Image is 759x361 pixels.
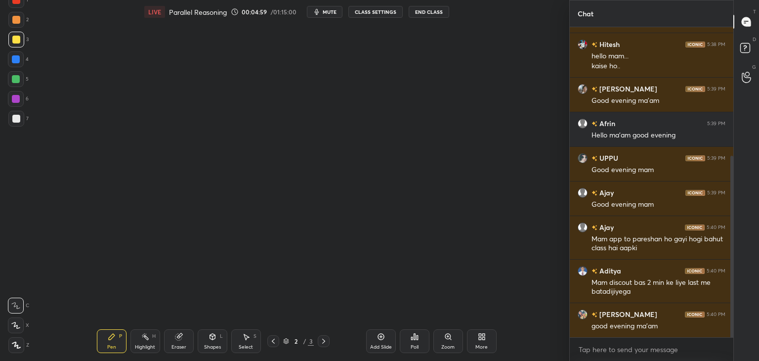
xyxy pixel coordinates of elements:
[411,345,419,350] div: Poll
[597,266,621,276] h6: Aditya
[707,190,725,196] div: 5:39 PM
[707,155,725,161] div: 5:39 PM
[597,187,614,198] h6: Ajay
[370,345,392,350] div: Add Slide
[144,6,165,18] div: LIVE
[591,312,597,317] img: no-rating-badge.077c3623.svg
[578,84,588,94] img: e1867137302b4b9195e1b4f52208d907.jpg
[119,334,122,339] div: P
[591,190,597,196] img: no-rating-badge.077c3623.svg
[591,321,725,331] div: good evening ma'am
[685,86,705,92] img: iconic-dark.1390631f.png
[597,309,657,319] h6: [PERSON_NAME]
[152,334,156,339] div: H
[8,337,29,353] div: Z
[578,223,588,232] img: default.png
[685,312,705,317] img: iconic-dark.1390631f.png
[169,7,227,17] h4: Parallel Reasoning
[591,234,725,253] div: Mam app to pareshan ho gayi hogi bahut class hai aapki
[591,131,725,140] div: Hello ma'am good evening
[135,345,155,350] div: Highlight
[685,42,705,47] img: iconic-dark.1390631f.png
[591,156,597,161] img: no-rating-badge.077c3623.svg
[591,87,597,92] img: no-rating-badge.077c3623.svg
[323,8,337,15] span: mute
[597,84,657,94] h6: [PERSON_NAME]
[570,27,733,338] div: grid
[597,118,615,129] h6: Afrin
[597,222,614,232] h6: Ajay
[253,334,256,339] div: S
[685,155,705,161] img: iconic-dark.1390631f.png
[303,338,306,344] div: /
[8,317,29,333] div: X
[8,32,29,47] div: 3
[578,40,588,49] img: eebab2a336d84a92b710b9d44f9d1d31.jpg
[307,6,342,18] button: mute
[291,338,301,344] div: 2
[220,334,223,339] div: L
[591,269,597,274] img: no-rating-badge.077c3623.svg
[591,42,597,47] img: no-rating-badge.077c3623.svg
[308,337,314,346] div: 3
[8,298,29,314] div: C
[107,345,116,350] div: Pen
[578,310,588,319] img: a7313ff1c5ab48408b607bc34a4de049.png
[409,6,449,18] button: End Class
[591,61,725,71] div: kaise ho..
[707,86,725,92] div: 5:39 PM
[707,121,725,127] div: 5:39 PM
[8,51,29,67] div: 4
[707,268,725,274] div: 5:40 PM
[753,8,756,15] p: T
[597,153,618,163] h6: UPPU
[685,268,705,274] img: iconic-dark.1390631f.png
[591,121,597,127] img: no-rating-badge.077c3623.svg
[707,225,725,230] div: 5:40 PM
[753,36,756,43] p: D
[8,111,29,127] div: 7
[591,51,725,61] div: hello mam...
[591,225,597,230] img: no-rating-badge.077c3623.svg
[239,345,253,350] div: Select
[570,0,601,27] p: Chat
[441,345,455,350] div: Zoom
[475,345,488,350] div: More
[578,266,588,276] img: 961c7905a49445769265ae821ef421ad.jpg
[578,119,588,129] img: default.png
[685,225,705,230] img: iconic-dark.1390631f.png
[8,12,29,28] div: 2
[578,188,588,198] img: default.png
[348,6,403,18] button: CLASS SETTINGS
[591,165,725,175] div: Good evening mam
[204,345,221,350] div: Shapes
[8,91,29,107] div: 6
[707,312,725,317] div: 5:40 PM
[707,42,725,47] div: 5:38 PM
[752,63,756,71] p: G
[578,153,588,163] img: 3
[591,96,725,106] div: Good evening ma'am
[8,71,29,87] div: 5
[171,345,186,350] div: Eraser
[597,39,620,49] h6: Hitesh
[591,200,725,210] div: Good evening mam
[591,278,725,297] div: Mam discout bas 2 min ke liye last me batadijiyega
[685,190,705,196] img: iconic-dark.1390631f.png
